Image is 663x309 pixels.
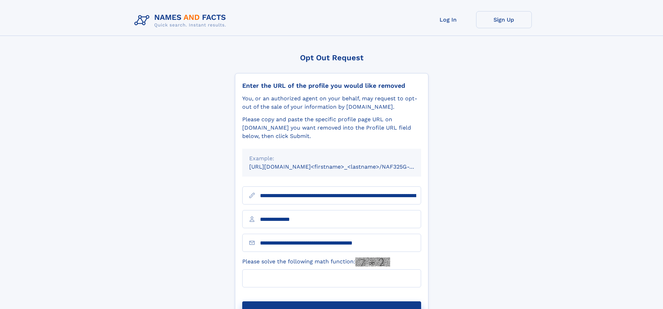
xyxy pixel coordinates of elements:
[249,154,414,163] div: Example:
[242,82,421,90] div: Enter the URL of the profile you would like removed
[242,257,390,266] label: Please solve the following math function:
[420,11,476,28] a: Log In
[249,163,434,170] small: [URL][DOMAIN_NAME]<firstname>_<lastname>/NAF325G-xxxxxxxx
[242,94,421,111] div: You, or an authorized agent on your behalf, may request to opt-out of the sale of your informatio...
[235,53,428,62] div: Opt Out Request
[242,115,421,140] div: Please copy and paste the specific profile page URL on [DOMAIN_NAME] you want removed into the Pr...
[132,11,232,30] img: Logo Names and Facts
[476,11,532,28] a: Sign Up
